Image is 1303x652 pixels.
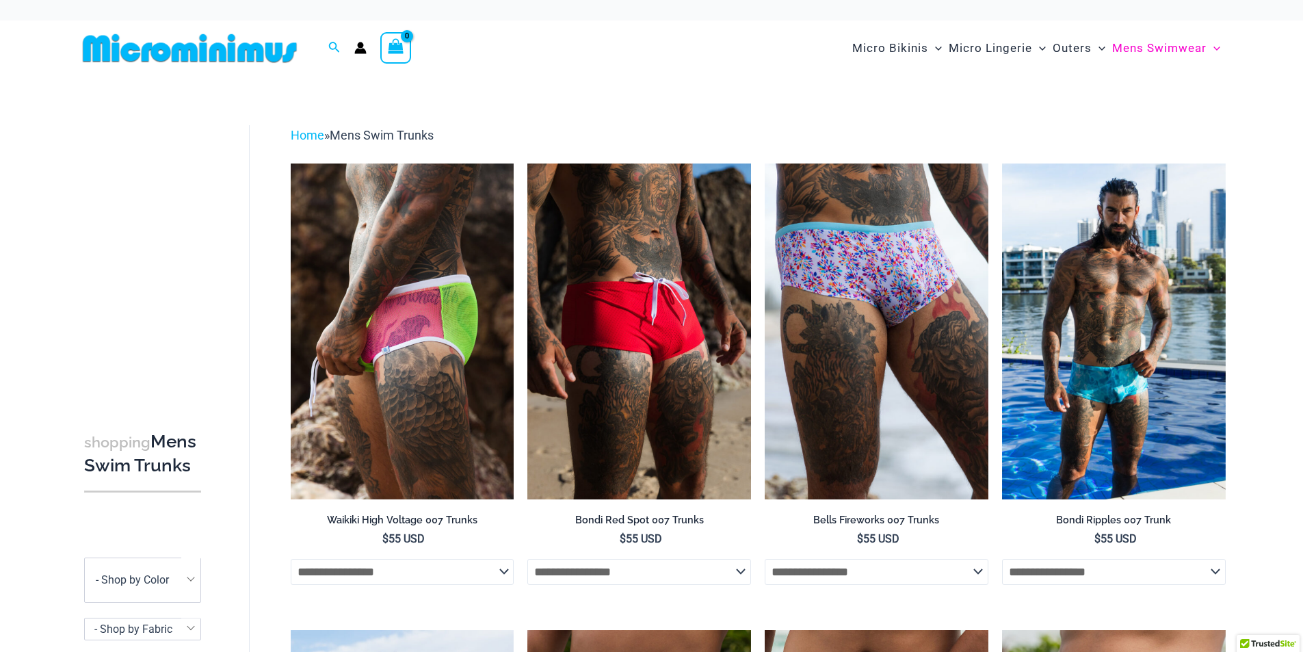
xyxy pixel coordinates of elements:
span: - Shop by Color [96,573,169,586]
a: Bells Fireworks 007 Trunks [765,514,988,532]
bdi: 55 USD [382,532,425,545]
nav: Site Navigation [847,25,1226,71]
span: - Shop by Fabric [84,618,201,640]
img: Bondi Ripples 007 Trunk 01 [1002,164,1226,499]
a: Search icon link [328,40,341,57]
span: $ [382,532,389,545]
span: - Shop by Color [84,558,201,603]
a: Bondi Ripples 007 Trunk 01Bondi Ripples 007 Trunk 03Bondi Ripples 007 Trunk 03 [1002,164,1226,499]
span: - Shop by Fabric [94,623,172,636]
a: Micro BikinisMenu ToggleMenu Toggle [849,27,945,69]
span: - Shop by Fabric [85,618,200,640]
span: Menu Toggle [928,31,942,66]
bdi: 55 USD [1094,532,1137,545]
a: Mens SwimwearMenu ToggleMenu Toggle [1109,27,1224,69]
a: Micro LingerieMenu ToggleMenu Toggle [945,27,1049,69]
h2: Bondi Red Spot 007 Trunks [527,514,751,527]
img: Bells Fireworks 007 Trunks 06 [765,164,988,499]
a: View Shopping Cart, empty [380,32,412,64]
iframe: TrustedSite Certified [84,114,207,388]
span: $ [620,532,626,545]
span: Menu Toggle [1207,31,1220,66]
a: Waikiki High Voltage 007 Trunks [291,514,514,532]
a: Waikiki High Voltage 007 Trunks 10Waikiki High Voltage 007 Trunks 11Waikiki High Voltage 007 Trun... [291,164,514,499]
h3: Mens Swim Trunks [84,430,201,478]
a: Bondi Red Spot 007 Trunks [527,514,751,532]
span: Micro Bikinis [852,31,928,66]
span: » [291,128,434,142]
img: Bondi Red Spot 007 Trunks 03 [527,164,751,499]
a: Bondi Ripples 007 Trunk [1002,514,1226,532]
a: Bells Fireworks 007 Trunks 06Bells Fireworks 007 Trunks 05Bells Fireworks 007 Trunks 05 [765,164,988,499]
span: Mens Swim Trunks [330,128,434,142]
img: MM SHOP LOGO FLAT [77,33,302,64]
h2: Bells Fireworks 007 Trunks [765,514,988,527]
bdi: 55 USD [857,532,899,545]
a: Account icon link [354,42,367,54]
a: Home [291,128,324,142]
span: Outers [1053,31,1092,66]
span: Menu Toggle [1092,31,1105,66]
bdi: 55 USD [620,532,662,545]
a: Bondi Red Spot 007 Trunks 03Bondi Red Spot 007 Trunks 05Bondi Red Spot 007 Trunks 05 [527,164,751,499]
span: shopping [84,434,150,451]
span: $ [857,532,863,545]
h2: Bondi Ripples 007 Trunk [1002,514,1226,527]
span: Mens Swimwear [1112,31,1207,66]
span: $ [1094,532,1101,545]
span: - Shop by Color [85,558,200,602]
img: Waikiki High Voltage 007 Trunks 10 [291,164,514,499]
h2: Waikiki High Voltage 007 Trunks [291,514,514,527]
span: Micro Lingerie [949,31,1032,66]
a: OutersMenu ToggleMenu Toggle [1049,27,1109,69]
span: Menu Toggle [1032,31,1046,66]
